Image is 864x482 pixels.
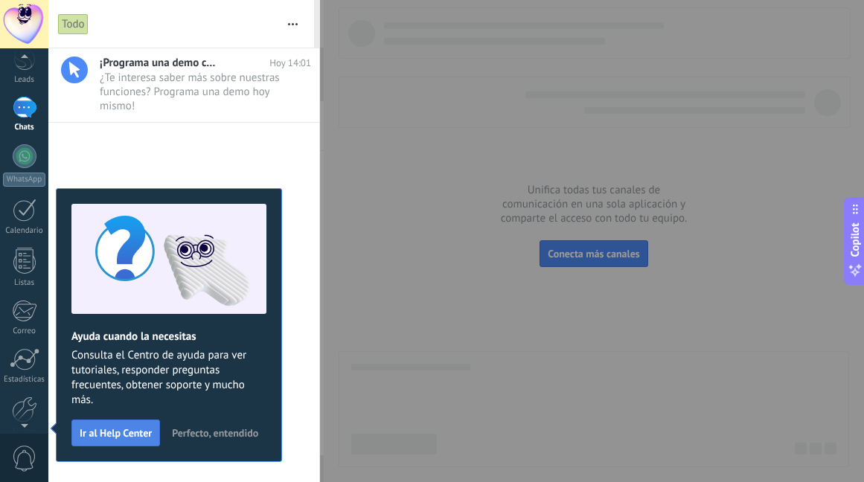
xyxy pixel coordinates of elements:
span: ¡Programa una demo con un experto! [100,56,219,70]
div: Estadísticas [3,375,46,385]
span: Perfecto, entendido [172,428,258,438]
div: WhatsApp [3,173,45,187]
div: Leads [3,75,46,85]
h2: Ayuda cuando la necesitas [71,330,266,344]
span: Hoy 14:01 [269,56,311,70]
span: Consulta el Centro de ayuda para ver tutoriales, responder preguntas frecuentes, obtener soporte ... [71,348,266,408]
span: Ir al Help Center [80,428,152,438]
div: Correo [3,327,46,336]
a: ¡Programa una demo con un experto! Hoy 14:01 ¿Te interesa saber más sobre nuestras funciones? Pro... [48,48,319,122]
div: Chats [3,123,46,132]
div: Listas [3,278,46,288]
span: Copilot [848,223,863,257]
button: Ir al Help Center [71,420,160,446]
div: Calendario [3,226,46,236]
span: ¿Te interesa saber más sobre nuestras funciones? Programa una demo hoy mismo! [100,71,283,112]
div: Todo [58,13,89,35]
button: Perfecto, entendido [165,422,265,444]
